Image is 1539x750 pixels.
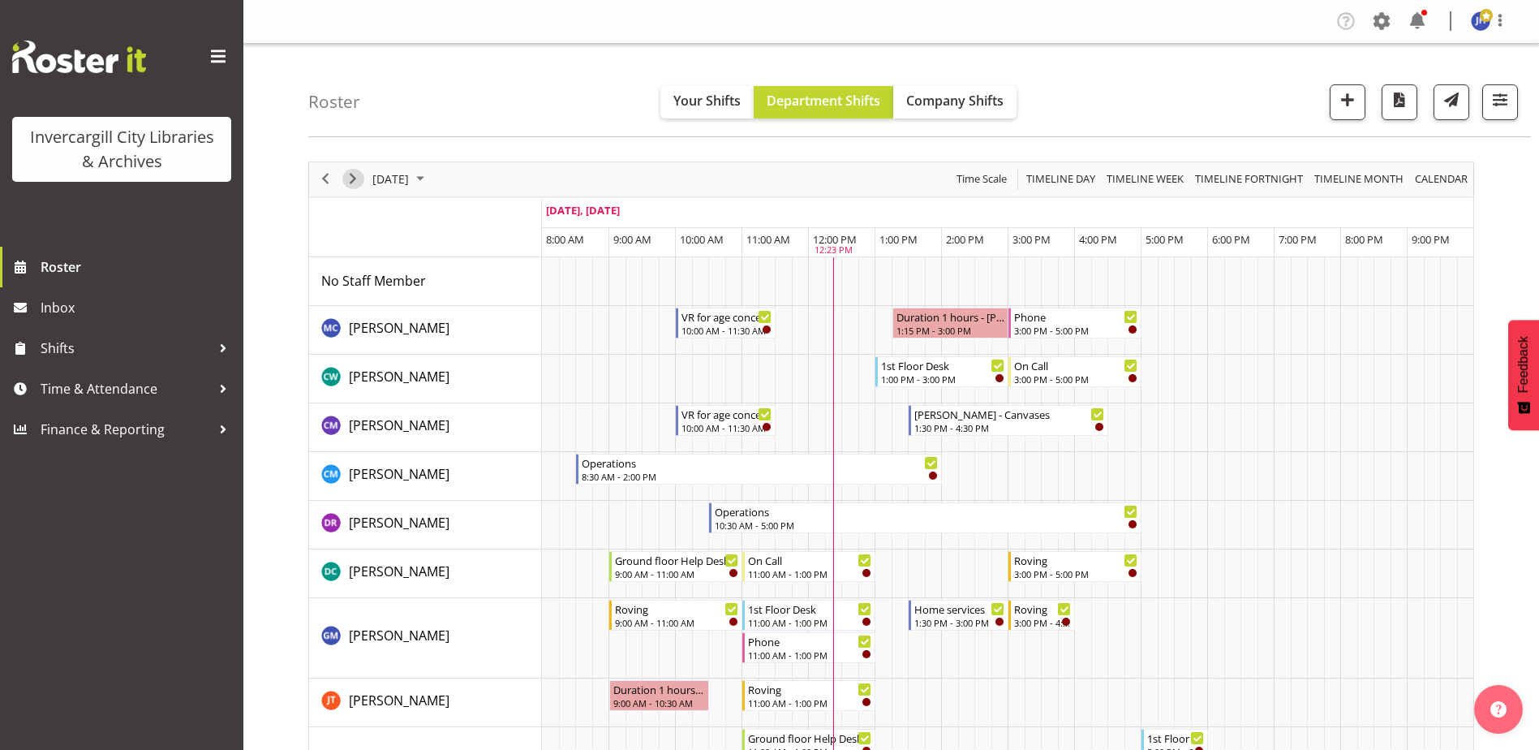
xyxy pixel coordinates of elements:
span: 4:00 PM [1079,232,1117,247]
span: calendar [1413,169,1469,189]
span: [PERSON_NAME] [349,692,449,709]
button: Previous [315,169,337,189]
span: 5:00 PM [1146,232,1184,247]
div: Gabriel McKay Smith"s event - Roving Begin From Wednesday, September 24, 2025 at 3:00:00 PM GMT+1... [1008,600,1075,631]
button: Timeline Week [1104,169,1187,189]
div: 3:00 PM - 5:00 PM [1014,324,1137,337]
button: Your Shifts [660,86,754,119]
span: 10:00 AM [680,232,724,247]
h4: Roster [308,93,360,111]
div: Chamique Mamolo"s event - VR for age concern Begin From Wednesday, September 24, 2025 at 10:00:00... [676,405,776,436]
div: Gabriel McKay Smith"s event - Phone Begin From Wednesday, September 24, 2025 at 11:00:00 AM GMT+1... [742,632,875,663]
div: 1st Floor Desk [1147,730,1204,746]
img: Rosterit website logo [12,41,146,73]
td: Cindy Mulrooney resource [309,452,542,501]
span: [PERSON_NAME] [349,514,449,532]
span: Feedback [1516,336,1531,393]
span: Your Shifts [673,92,741,110]
div: Gabriel McKay Smith"s event - Home services Begin From Wednesday, September 24, 2025 at 1:30:00 P... [909,600,1008,631]
span: Roster [41,255,235,279]
span: [PERSON_NAME] [349,562,449,580]
div: 1:30 PM - 4:30 PM [914,421,1104,434]
div: 11:00 AM - 1:00 PM [748,616,871,629]
button: Send a list of all shifts for the selected filtered period to all rostered employees. [1434,84,1469,120]
span: 11:00 AM [746,232,790,247]
span: 2:00 PM [946,232,984,247]
div: Phone [1014,308,1137,325]
div: 9:00 AM - 10:30 AM [613,696,705,709]
span: Shifts [41,336,211,360]
div: Chamique Mamolo"s event - Arty Arvo - Canvases Begin From Wednesday, September 24, 2025 at 1:30:0... [909,405,1108,436]
span: [PERSON_NAME] [349,465,449,483]
button: Feedback - Show survey [1508,320,1539,430]
button: Filter Shifts [1482,84,1518,120]
button: Company Shifts [893,86,1017,119]
div: 8:30 AM - 2:00 PM [582,470,938,483]
span: Timeline Month [1313,169,1405,189]
div: Aurora Catu"s event - Phone Begin From Wednesday, September 24, 2025 at 3:00:00 PM GMT+12:00 Ends... [1008,308,1141,338]
div: 11:00 AM - 1:00 PM [748,649,871,662]
span: 9:00 PM [1412,232,1450,247]
img: jillian-hunter11667.jpg [1471,11,1490,31]
span: 6:00 PM [1212,232,1250,247]
div: Donald Cunningham"s event - Roving Begin From Wednesday, September 24, 2025 at 3:00:00 PM GMT+12:... [1008,551,1141,582]
a: [PERSON_NAME] [349,318,449,338]
span: Department Shifts [767,92,880,110]
a: [PERSON_NAME] [349,416,449,435]
div: [PERSON_NAME] - Canvases [914,406,1104,422]
div: Aurora Catu"s event - Duration 1 hours - Aurora Catu Begin From Wednesday, September 24, 2025 at ... [892,308,1009,338]
button: Time Scale [954,169,1010,189]
span: [PERSON_NAME] [349,627,449,644]
div: 10:00 AM - 11:30 AM [681,421,772,434]
div: 1:00 PM - 3:00 PM [881,373,1004,386]
div: Roving [1014,552,1137,568]
td: Gabriel McKay Smith resource [309,598,542,679]
button: September 2025 [370,169,432,189]
span: [PERSON_NAME] [349,319,449,337]
div: On Call [748,552,871,568]
div: Home services [914,601,1004,617]
div: 1st Floor Desk [881,357,1004,373]
div: Cindy Mulrooney"s event - Operations Begin From Wednesday, September 24, 2025 at 8:30:00 AM GMT+1... [576,454,942,485]
span: [DATE], [DATE] [546,203,620,218]
div: 3:00 PM - 5:00 PM [1014,373,1137,386]
span: 8:00 AM [546,232,584,247]
div: 11:00 AM - 1:00 PM [748,567,871,580]
span: 7:00 PM [1279,232,1317,247]
button: Download a PDF of the roster for the current day [1382,84,1417,120]
a: [PERSON_NAME] [349,367,449,386]
div: Donald Cunningham"s event - On Call Begin From Wednesday, September 24, 2025 at 11:00:00 AM GMT+1... [742,551,875,582]
div: 1:15 PM - 3:00 PM [896,324,1005,337]
a: [PERSON_NAME] [349,691,449,710]
span: Timeline Day [1025,169,1097,189]
div: Roving [748,681,871,697]
div: Catherine Wilson"s event - 1st Floor Desk Begin From Wednesday, September 24, 2025 at 1:00:00 PM ... [875,356,1008,387]
div: Roving [615,601,738,617]
div: Operations [715,503,1137,519]
div: Glen Tomlinson"s event - Duration 1 hours - Glen Tomlinson Begin From Wednesday, September 24, 20... [609,680,709,711]
span: 9:00 AM [613,232,651,247]
td: Catherine Wilson resource [309,355,542,403]
div: VR for age concern [681,406,772,422]
div: Duration 1 hours - [PERSON_NAME] [613,681,705,697]
div: 1:30 PM - 3:00 PM [914,616,1004,629]
div: Glen Tomlinson"s event - Roving Begin From Wednesday, September 24, 2025 at 11:00:00 AM GMT+12:00... [742,680,875,711]
div: Phone [748,633,871,649]
span: [PERSON_NAME] [349,368,449,386]
span: Company Shifts [906,92,1004,110]
div: 3:00 PM - 4:00 PM [1014,616,1071,629]
div: 1st Floor Desk [748,601,871,617]
span: Time & Attendance [41,377,211,401]
div: Roving [1014,601,1071,617]
button: Department Shifts [754,86,893,119]
div: Gabriel McKay Smith"s event - Roving Begin From Wednesday, September 24, 2025 at 9:00:00 AM GMT+1... [609,600,742,631]
div: 10:30 AM - 5:00 PM [715,519,1137,532]
button: Add a new shift [1330,84,1365,120]
td: Chamique Mamolo resource [309,403,542,452]
td: Donald Cunningham resource [309,550,542,598]
div: Duration 1 hours - [PERSON_NAME] [896,308,1005,325]
button: Timeline Month [1312,169,1407,189]
button: Timeline Day [1024,169,1098,189]
div: Catherine Wilson"s event - On Call Begin From Wednesday, September 24, 2025 at 3:00:00 PM GMT+12:... [1008,356,1141,387]
img: help-xxl-2.png [1490,701,1507,718]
